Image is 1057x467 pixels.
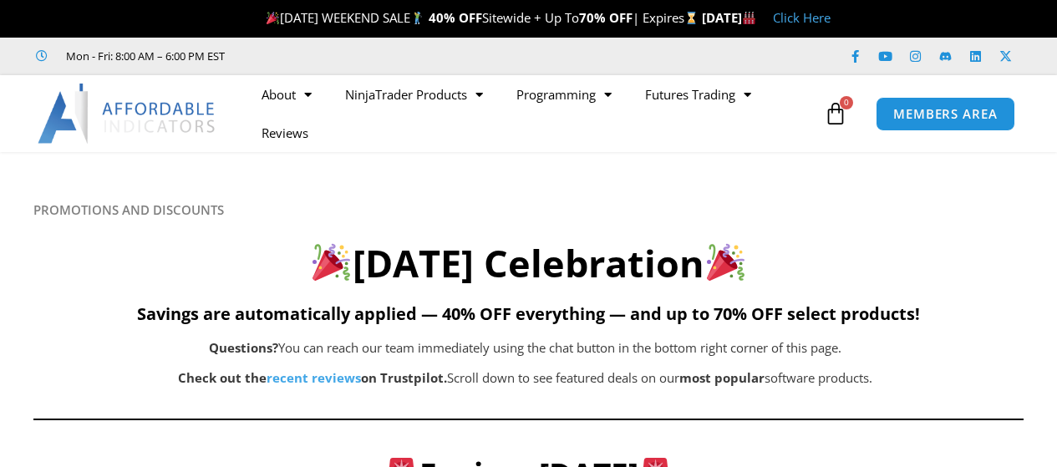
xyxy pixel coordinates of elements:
iframe: Customer reviews powered by Trustpilot [248,48,499,64]
h6: PROMOTIONS AND DISCOUNTS [33,202,1024,218]
strong: 70% OFF [579,9,633,26]
nav: Menu [245,75,820,152]
h5: Savings are automatically applied — 40% OFF everything — and up to 70% OFF select products! [33,304,1024,324]
img: 🎉 [313,243,350,281]
img: 🏌️‍♂️ [411,12,424,24]
a: NinjaTrader Products [328,75,500,114]
img: 🎉 [707,243,744,281]
span: 0 [840,96,853,109]
span: [DATE] WEEKEND SALE Sitewide + Up To | Expires [262,9,701,26]
a: Reviews [245,114,325,152]
img: ⌛ [685,12,698,24]
img: 🏭 [743,12,755,24]
strong: [DATE] [702,9,756,26]
a: Futures Trading [628,75,768,114]
a: MEMBERS AREA [876,97,1015,131]
span: Mon - Fri: 8:00 AM – 6:00 PM EST [62,46,225,66]
strong: Check out the on Trustpilot. [178,369,447,386]
p: You can reach our team immediately using the chat button in the bottom right corner of this page. [117,337,934,360]
b: Questions? [209,339,278,356]
p: Scroll down to see featured deals on our software products. [117,367,934,390]
a: recent reviews [267,369,361,386]
strong: 40% OFF [429,9,482,26]
a: Click Here [773,9,831,26]
img: 🎉 [267,12,279,24]
h2: [DATE] Celebration [33,239,1024,288]
img: LogoAI | Affordable Indicators – NinjaTrader [38,84,217,144]
a: 0 [799,89,872,138]
span: MEMBERS AREA [893,108,998,120]
a: About [245,75,328,114]
a: Programming [500,75,628,114]
b: most popular [679,369,765,386]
